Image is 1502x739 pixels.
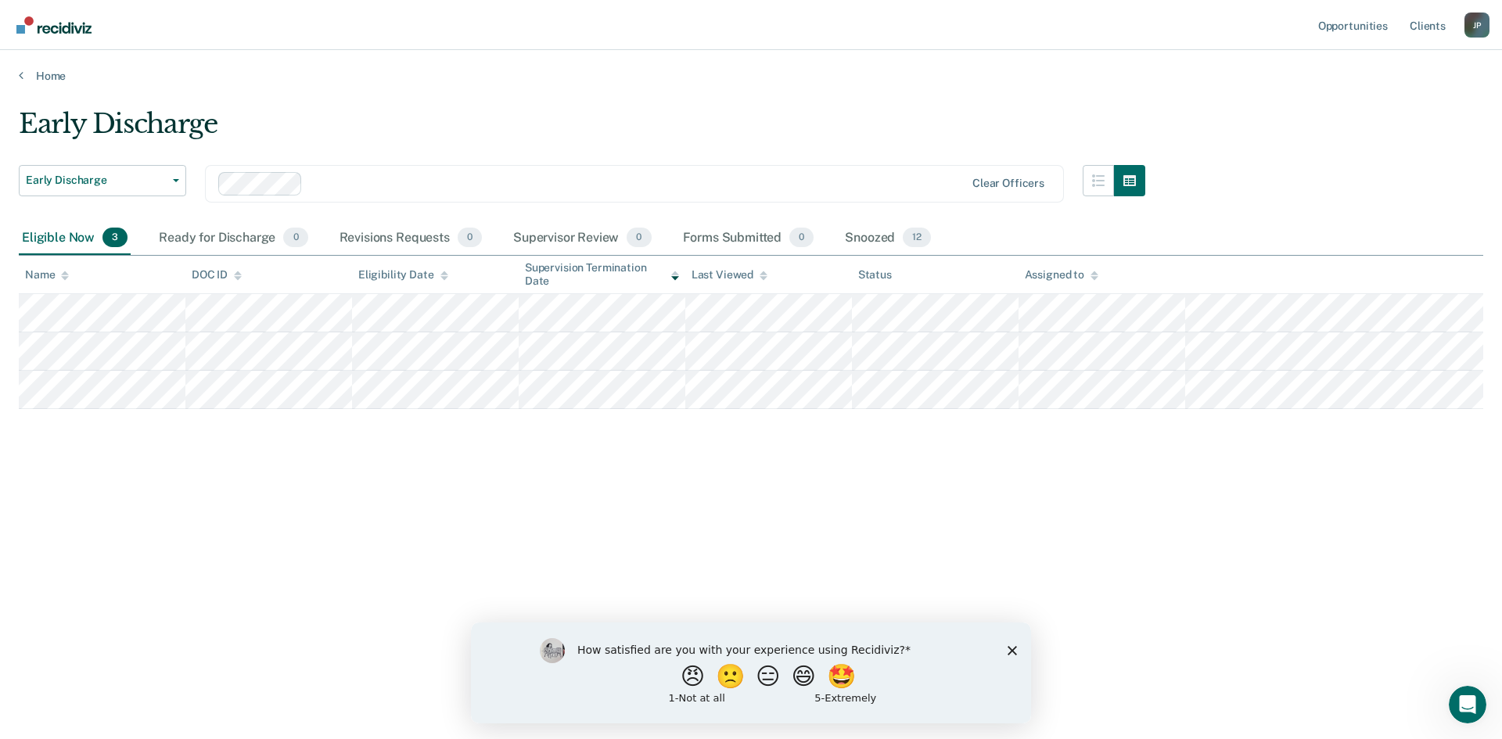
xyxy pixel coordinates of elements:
[19,69,1483,83] a: Home
[358,268,448,282] div: Eligibility Date
[510,221,655,256] div: Supervisor Review0
[1464,13,1489,38] div: J P
[858,268,892,282] div: Status
[19,221,131,256] div: Eligible Now3
[25,268,69,282] div: Name
[903,228,931,248] span: 12
[471,622,1031,723] iframe: Survey by Kim from Recidiviz
[692,268,767,282] div: Last Viewed
[680,221,817,256] div: Forms Submitted0
[458,228,482,248] span: 0
[1025,268,1098,282] div: Assigned to
[1449,686,1486,723] iframe: Intercom live chat
[102,228,128,248] span: 3
[789,228,814,248] span: 0
[19,108,1145,152] div: Early Discharge
[336,221,485,256] div: Revisions Requests0
[26,174,167,187] span: Early Discharge
[16,16,92,34] img: Recidiviz
[283,228,307,248] span: 0
[156,221,311,256] div: Ready for Discharge0
[192,268,242,282] div: DOC ID
[525,261,679,288] div: Supervision Termination Date
[972,177,1044,190] div: Clear officers
[1464,13,1489,38] button: Profile dropdown button
[19,165,186,196] button: Early Discharge
[627,228,651,248] span: 0
[842,221,934,256] div: Snoozed12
